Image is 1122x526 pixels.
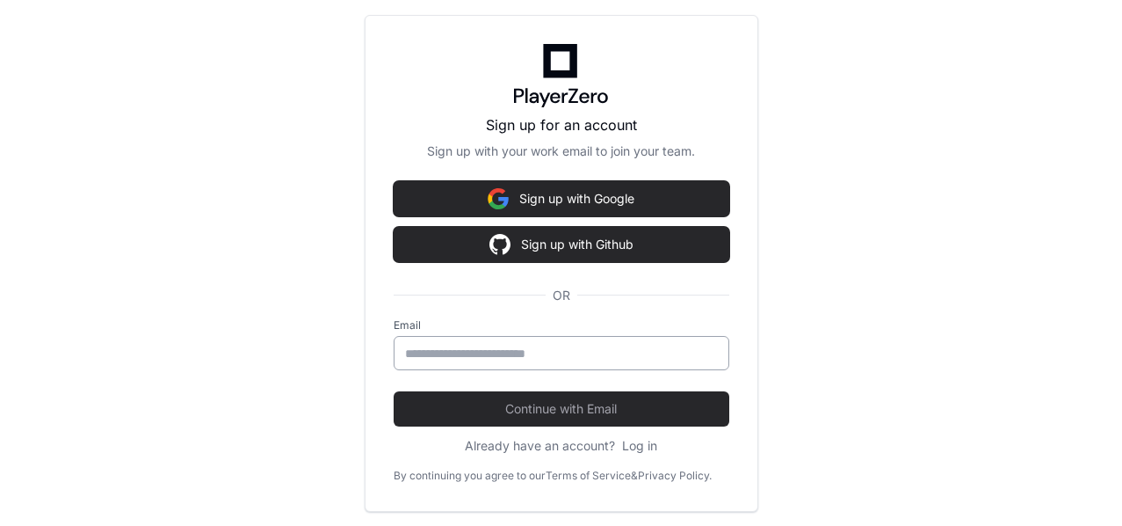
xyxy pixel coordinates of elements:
[488,181,509,216] img: Sign up with google
[546,287,577,304] span: OR
[465,437,657,455] div: Already have an account?
[394,114,729,135] p: Sign up for an account
[394,469,546,483] div: By continuing you agree to our
[489,227,510,262] img: Sign up with github
[394,400,729,418] span: Continue with Email
[394,391,729,427] button: Continue with Email
[622,437,657,455] button: Log in
[394,181,729,216] button: Sign up with Google
[394,318,729,332] label: Email
[394,227,729,262] button: Sign up with Github
[394,142,729,160] p: Sign up with your work email to join your team.
[631,469,638,483] div: &
[546,469,631,483] a: Terms of Service
[638,469,712,483] a: Privacy Policy.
